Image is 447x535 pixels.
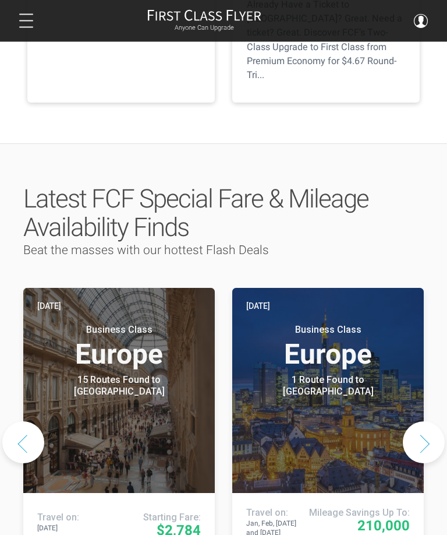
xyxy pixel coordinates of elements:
div: 1 Route Found to [GEOGRAPHIC_DATA] [256,375,401,398]
h3: Europe [246,325,410,369]
time: [DATE] [246,300,270,313]
div: 15 Routes Found to [GEOGRAPHIC_DATA] [47,375,192,398]
button: Next slide [403,422,445,464]
small: Business Class [47,325,192,336]
button: Previous slide [2,422,44,464]
h3: Europe [37,325,201,369]
span: Latest FCF Special Fare & Mileage Availability Finds [23,184,368,242]
small: Business Class [256,325,401,336]
small: Anyone Can Upgrade [147,24,261,32]
img: First Class Flyer [147,9,261,22]
a: First Class FlyerAnyone Can Upgrade [147,9,261,33]
time: [DATE] [37,300,61,313]
span: Beat the masses with our hottest Flash Deals [23,244,269,258]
